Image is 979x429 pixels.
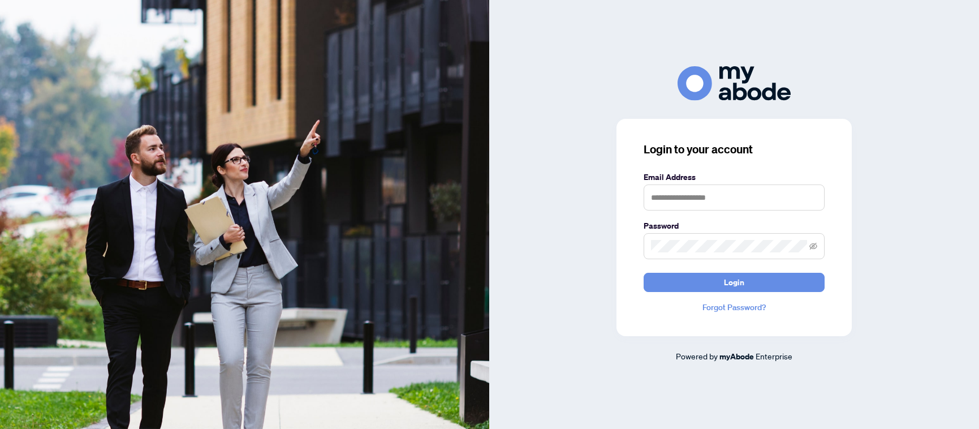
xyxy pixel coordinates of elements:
[644,141,825,157] h3: Login to your account
[719,350,754,363] a: myAbode
[676,351,718,361] span: Powered by
[644,220,825,232] label: Password
[644,273,825,292] button: Login
[678,66,791,101] img: ma-logo
[809,242,817,250] span: eye-invisible
[724,273,744,291] span: Login
[644,171,825,183] label: Email Address
[756,351,792,361] span: Enterprise
[644,301,825,314] a: Forgot Password?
